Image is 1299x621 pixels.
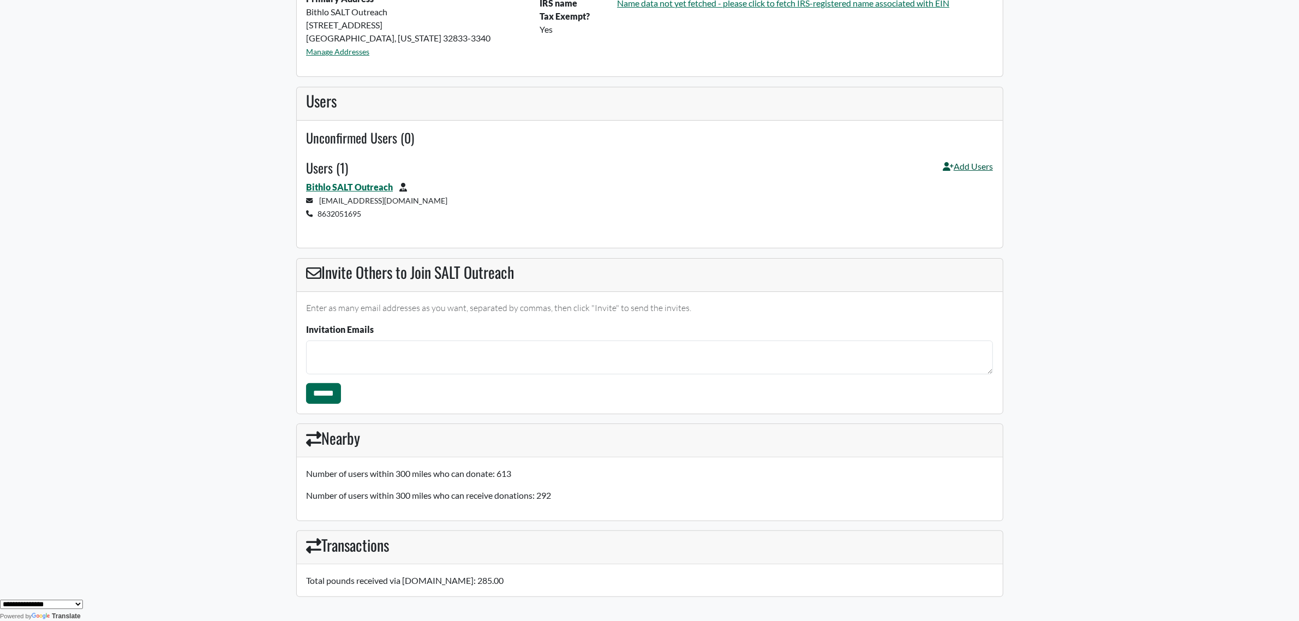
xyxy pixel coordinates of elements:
[306,92,993,110] h3: Users
[306,574,993,587] div: Total pounds received via [DOMAIN_NAME]: 285.00
[306,489,993,502] p: Number of users within 300 miles who can receive donations: 292
[306,47,369,56] a: Manage Addresses
[306,160,348,176] h4: Users (1)
[306,196,447,218] small: [EMAIL_ADDRESS][DOMAIN_NAME] 8632051695
[306,536,993,554] h3: Transactions
[540,11,590,21] b: Tax Exempt?
[306,182,393,192] a: Bithlo SALT Outreach
[306,130,993,146] h4: Unconfirmed Users (0)
[306,263,993,282] h3: Invite Others to Join SALT Outreach
[943,160,993,181] a: Add Users
[32,612,81,620] a: Translate
[306,301,993,314] p: Enter as many email addresses as you want, separated by commas, then click "Invite" to send the i...
[533,23,999,36] div: Yes
[306,323,374,336] label: Invitation Emails
[32,613,52,620] img: Google Translate
[306,467,993,480] p: Number of users within 300 miles who can donate: 613
[306,429,993,447] h3: Nearby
